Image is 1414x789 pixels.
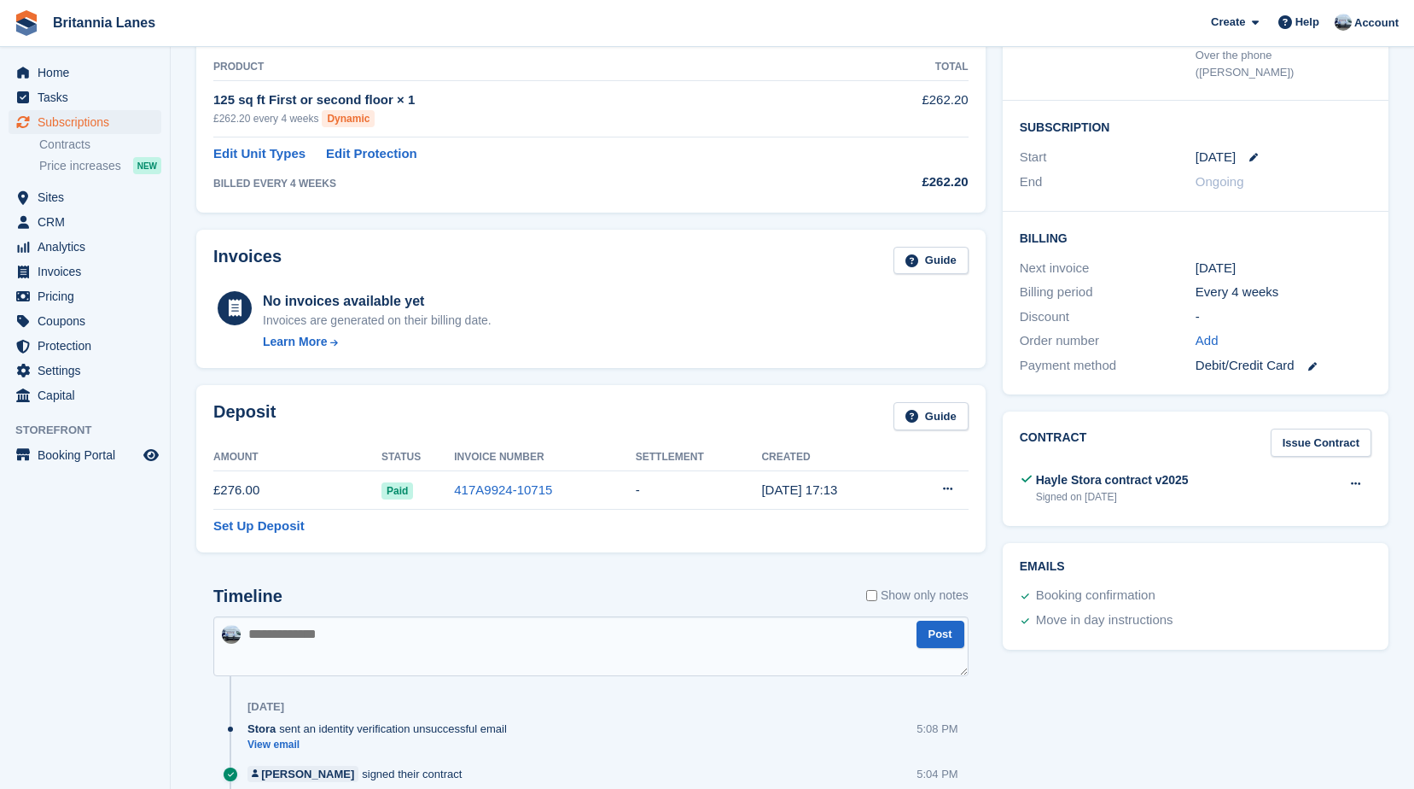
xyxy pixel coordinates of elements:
[381,482,413,500] span: Paid
[141,445,161,465] a: Preview store
[1020,429,1087,457] h2: Contract
[636,471,762,510] td: -
[1196,356,1371,376] div: Debit/Credit Card
[1036,586,1155,606] div: Booking confirmation
[38,309,140,333] span: Coupons
[38,85,140,109] span: Tasks
[1196,148,1236,167] time: 2025-09-11 00:00:00 UTC
[9,85,161,109] a: menu
[893,247,969,275] a: Guide
[39,158,121,174] span: Price increases
[1196,307,1371,327] div: -
[1036,489,1189,505] div: Signed on [DATE]
[326,144,417,164] a: Edit Protection
[9,443,161,467] a: menu
[1020,331,1196,351] div: Order number
[247,738,515,752] a: View email
[1020,28,1196,81] div: Booked
[1211,14,1245,31] span: Create
[38,284,140,308] span: Pricing
[322,110,375,127] div: Dynamic
[1020,560,1371,574] h2: Emails
[1020,307,1196,327] div: Discount
[263,333,492,351] a: Learn More
[916,621,964,649] button: Post
[213,402,276,430] h2: Deposit
[9,61,161,85] a: menu
[213,91,829,110] div: 125 sq ft First or second floor × 1
[38,210,140,234] span: CRM
[9,185,161,209] a: menu
[39,137,161,153] a: Contracts
[263,291,492,312] div: No invoices available yet
[213,471,381,510] td: £276.00
[866,587,877,605] input: Show only notes
[263,333,327,351] div: Learn More
[213,144,305,164] a: Edit Unit Types
[133,157,161,174] div: NEW
[1196,259,1371,278] div: [DATE]
[9,235,161,259] a: menu
[261,766,354,782] div: [PERSON_NAME]
[213,587,282,606] h2: Timeline
[247,700,284,714] div: [DATE]
[9,334,161,358] a: menu
[1020,259,1196,278] div: Next invoice
[38,61,140,85] span: Home
[9,210,161,234] a: menu
[213,517,305,536] a: Set Up Deposit
[454,444,636,471] th: Invoice Number
[1020,172,1196,192] div: End
[761,482,837,497] time: 2025-08-14 16:13:43 UTC
[9,284,161,308] a: menu
[38,235,140,259] span: Analytics
[381,444,454,471] th: Status
[38,185,140,209] span: Sites
[14,10,39,36] img: stora-icon-8386f47178a22dfd0bd8f6a31ec36ba5ce8667c1dd55bd0f319d3a0aa187defe.svg
[213,247,282,275] h2: Invoices
[1196,174,1244,189] span: Ongoing
[454,482,552,497] a: 417A9924-10715
[38,443,140,467] span: Booking Portal
[38,359,140,383] span: Settings
[9,309,161,333] a: menu
[1196,283,1371,302] div: Every 4 weeks
[38,383,140,407] span: Capital
[893,402,969,430] a: Guide
[1354,15,1399,32] span: Account
[38,110,140,134] span: Subscriptions
[866,587,969,605] label: Show only notes
[263,312,492,330] div: Invoices are generated on their billing date.
[1036,611,1173,631] div: Move in day instructions
[38,260,140,283] span: Invoices
[9,260,161,283] a: menu
[916,766,957,782] div: 5:04 PM
[916,721,957,737] div: 5:08 PM
[213,444,381,471] th: Amount
[1335,14,1352,31] img: John Millership
[222,625,241,644] img: John Millership
[1020,229,1371,246] h2: Billing
[9,110,161,134] a: menu
[247,721,515,737] div: sent an identity verification unsuccessful email
[1036,471,1189,489] div: Hayle Stora contract v2025
[247,721,276,737] span: Stora
[1196,331,1219,351] a: Add
[1020,118,1371,135] h2: Subscription
[15,422,170,439] span: Storefront
[1020,283,1196,302] div: Billing period
[247,766,358,782] a: [PERSON_NAME]
[38,334,140,358] span: Protection
[9,359,161,383] a: menu
[9,383,161,407] a: menu
[39,156,161,175] a: Price increases NEW
[829,54,969,81] th: Total
[213,54,829,81] th: Product
[761,444,901,471] th: Created
[829,81,969,137] td: £262.20
[636,444,762,471] th: Settlement
[213,176,829,191] div: BILLED EVERY 4 WEEKS
[1020,356,1196,376] div: Payment method
[1295,14,1319,31] span: Help
[829,172,969,192] div: £262.20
